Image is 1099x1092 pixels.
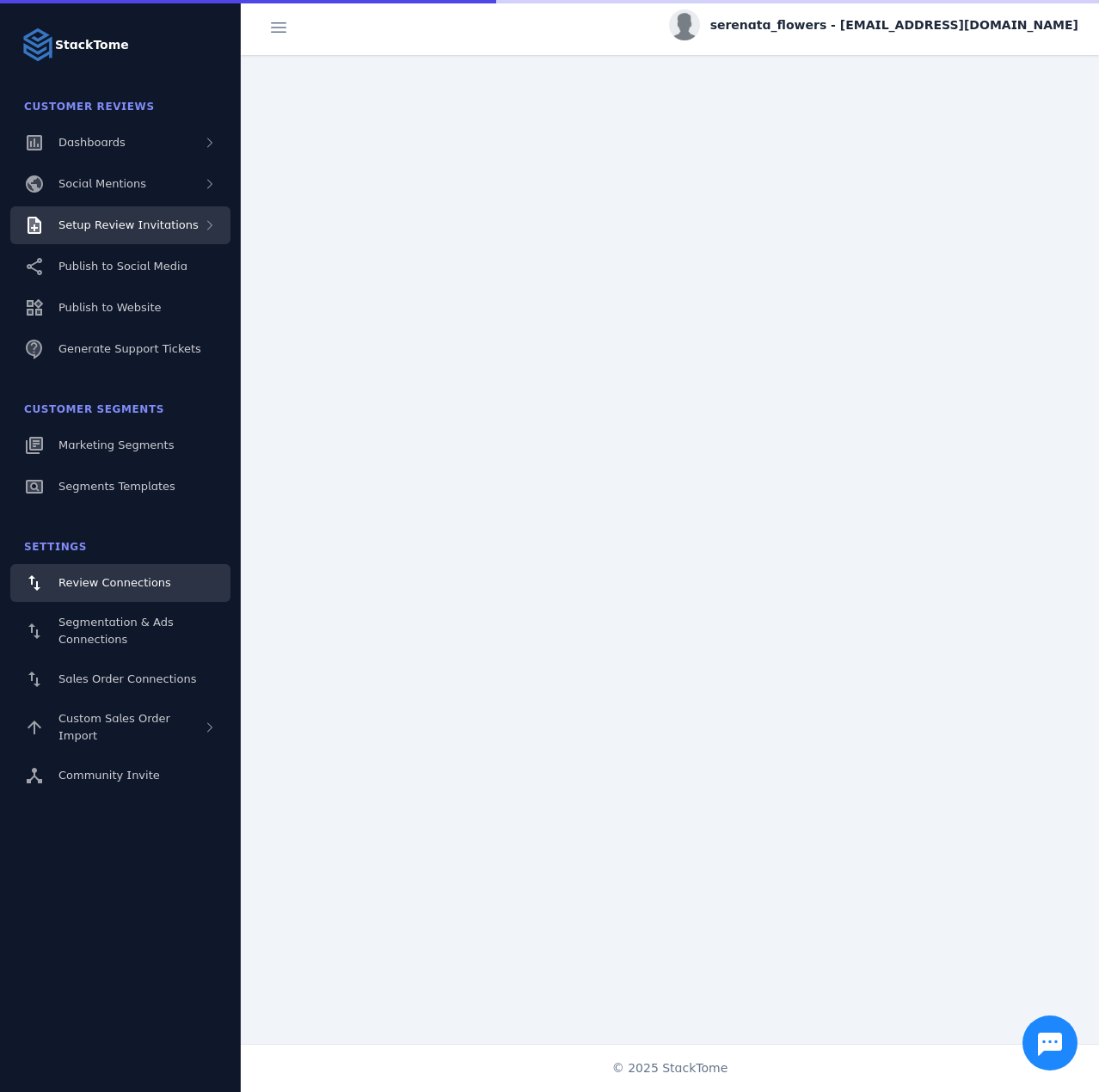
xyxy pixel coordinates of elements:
[24,403,164,415] span: Customer Segments
[58,616,174,646] span: Segmentation & Ads Connections
[24,541,87,553] span: Settings
[58,439,174,451] span: Marketing Segments
[58,301,161,314] span: Publish to Website
[10,248,230,285] a: Publish to Social Media
[58,218,199,231] span: Setup Review Invitations
[10,564,230,602] a: Review Connections
[58,672,196,685] span: Sales Order Connections
[21,28,55,62] img: Logo image
[10,757,230,794] a: Community Invite
[710,16,1078,34] span: serenata_flowers - [EMAIL_ADDRESS][DOMAIN_NAME]
[10,468,230,506] a: Segments Templates
[10,605,230,657] a: Segmentation & Ads Connections
[58,576,171,589] span: Review Connections
[10,426,230,464] a: Marketing Segments
[55,36,129,54] strong: StackTome
[10,660,230,698] a: Sales Order Connections
[58,260,187,273] span: Publish to Social Media
[24,101,155,113] span: Customer Reviews
[58,480,175,493] span: Segments Templates
[58,136,126,149] span: Dashboards
[58,712,170,742] span: Custom Sales Order Import
[669,9,1078,40] button: serenata_flowers - [EMAIL_ADDRESS][DOMAIN_NAME]
[58,177,146,190] span: Social Mentions
[10,330,230,368] a: Generate Support Tickets
[612,1059,728,1077] span: © 2025 StackTome
[58,769,160,782] span: Community Invite
[669,9,700,40] img: profile.jpg
[10,289,230,327] a: Publish to Website
[58,342,201,355] span: Generate Support Tickets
